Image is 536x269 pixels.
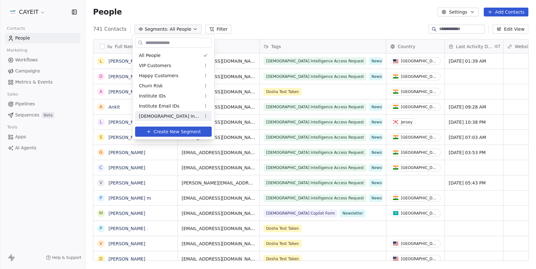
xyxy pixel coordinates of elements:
span: VIP Customers [139,62,171,69]
span: Happy Customers [139,72,178,79]
div: Suggestions [135,50,212,121]
span: All People [139,52,160,59]
span: Institute IDs [139,93,166,99]
span: Institute Email IDs [139,103,179,109]
span: Churn Risk [139,83,163,89]
span: [DEMOGRAPHIC_DATA] Intelligence Access Requested [139,113,201,120]
span: Create New Segment [154,128,201,135]
button: Create New Segment [135,127,212,137]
